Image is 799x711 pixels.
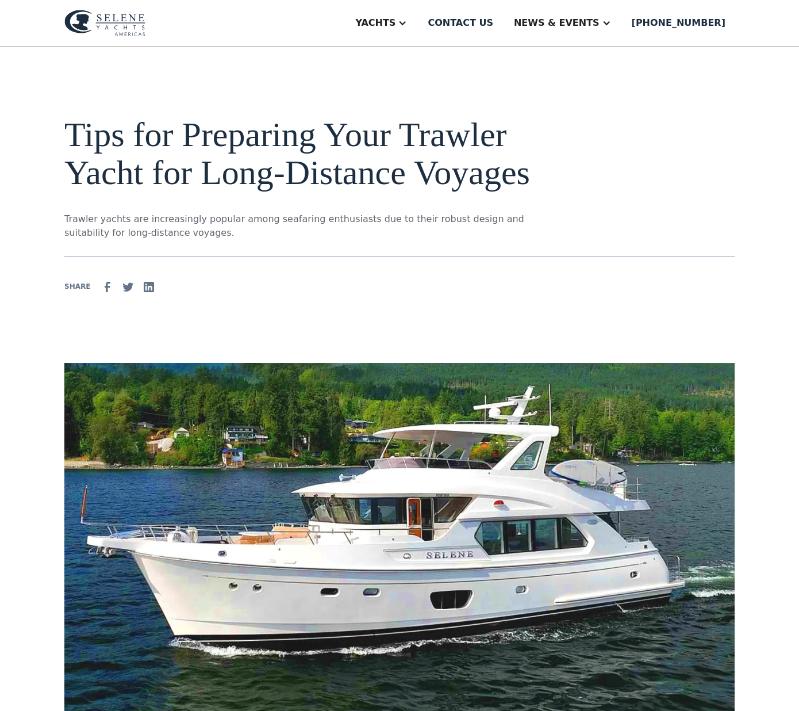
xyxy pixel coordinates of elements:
div: Yachts [355,16,395,30]
img: Twitter [121,280,135,294]
p: Trawler yachts are increasingly popular among seafaring enthusiasts due to their robust design an... [64,212,543,240]
img: logo [64,10,145,36]
div: News & EVENTS [514,16,600,30]
img: Linkedin [142,280,156,294]
div: [PHONE_NUMBER] [632,16,725,30]
div: Contact us [428,16,493,30]
img: facebook [101,280,114,294]
div: SHARE [64,281,90,292]
h1: Tips for Preparing Your Trawler Yacht for Long-Distance Voyages [64,116,543,192]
